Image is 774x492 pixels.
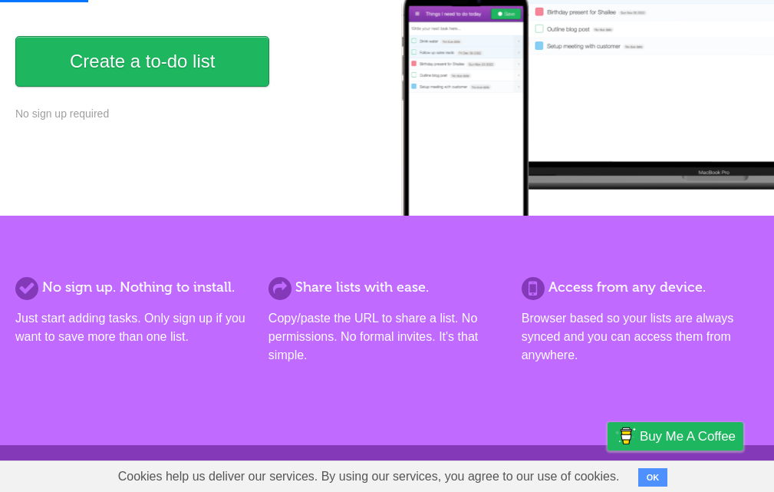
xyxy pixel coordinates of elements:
[522,277,759,298] h2: Access from any device.
[608,422,743,451] a: Buy me a coffee
[640,423,736,450] span: Buy me a coffee
[268,309,506,365] p: Copy/paste the URL to share a list. No permissions. No formal invites. It's that simple.
[15,277,252,298] h2: No sign up. Nothing to install.
[615,423,636,449] img: Buy me a coffee
[522,309,759,365] p: Browser based so your lists are always synced and you can access them from anywhere.
[15,106,379,122] p: No sign up required
[268,277,506,298] h2: Share lists with ease.
[15,36,269,87] a: Create a to-do list
[103,461,635,492] span: Cookies help us deliver our services. By using our services, you agree to our use of cookies.
[15,309,252,346] p: Just start adding tasks. Only sign up if you want to save more than one list.
[638,468,668,487] button: OK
